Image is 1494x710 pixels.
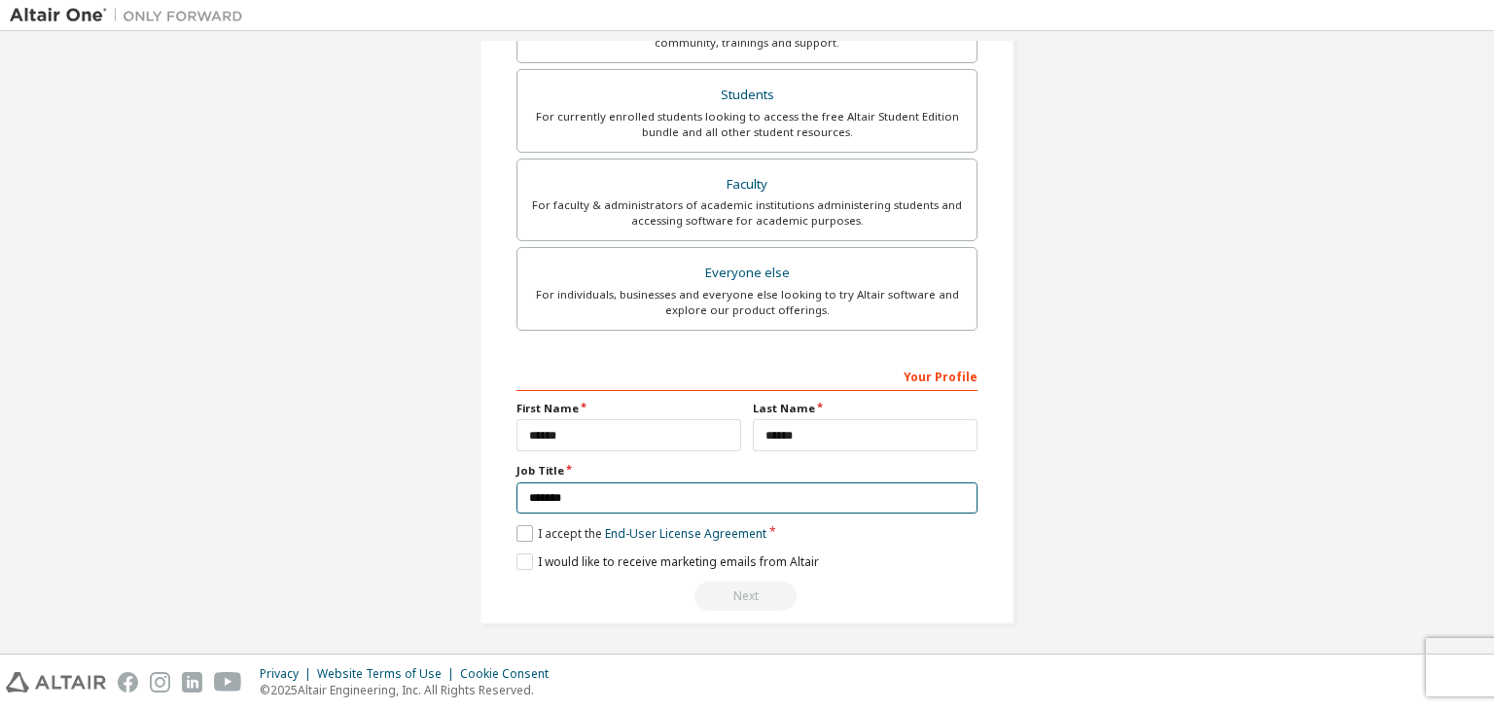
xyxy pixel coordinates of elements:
[529,82,965,109] div: Students
[118,672,138,692] img: facebook.svg
[182,672,202,692] img: linkedin.svg
[529,197,965,229] div: For faculty & administrators of academic institutions administering students and accessing softwa...
[753,401,978,416] label: Last Name
[214,672,242,692] img: youtube.svg
[150,672,170,692] img: instagram.svg
[516,525,766,542] label: I accept the
[260,682,560,698] p: © 2025 Altair Engineering, Inc. All Rights Reserved.
[260,666,317,682] div: Privacy
[529,260,965,287] div: Everyone else
[516,463,978,479] label: Job Title
[10,6,253,25] img: Altair One
[516,360,978,391] div: Your Profile
[460,666,560,682] div: Cookie Consent
[317,666,460,682] div: Website Terms of Use
[529,109,965,140] div: For currently enrolled students looking to access the free Altair Student Edition bundle and all ...
[516,582,978,611] div: Read and acccept EULA to continue
[529,287,965,318] div: For individuals, businesses and everyone else looking to try Altair software and explore our prod...
[605,525,766,542] a: End-User License Agreement
[6,672,106,692] img: altair_logo.svg
[529,171,965,198] div: Faculty
[516,401,741,416] label: First Name
[516,553,819,570] label: I would like to receive marketing emails from Altair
